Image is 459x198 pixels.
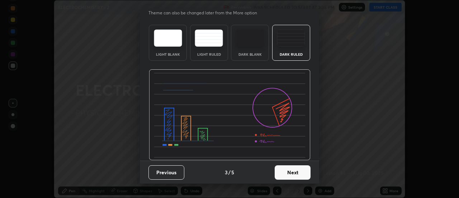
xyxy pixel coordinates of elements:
img: darkRuledThemeBanner.864f114c.svg [149,69,311,161]
h4: 5 [231,169,234,176]
div: Light Blank [153,52,182,56]
button: Previous [148,165,184,180]
img: lightRuledTheme.5fabf969.svg [195,29,223,47]
div: Dark Blank [236,52,264,56]
h4: / [228,169,231,176]
img: darkTheme.f0cc69e5.svg [236,29,264,47]
img: lightTheme.e5ed3b09.svg [154,29,182,47]
div: Dark Ruled [277,52,306,56]
h4: 3 [225,169,228,176]
div: Light Ruled [195,52,223,56]
img: darkRuledTheme.de295e13.svg [277,29,305,47]
button: Next [275,165,311,180]
p: Theme can also be changed later from the More option [148,10,265,16]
